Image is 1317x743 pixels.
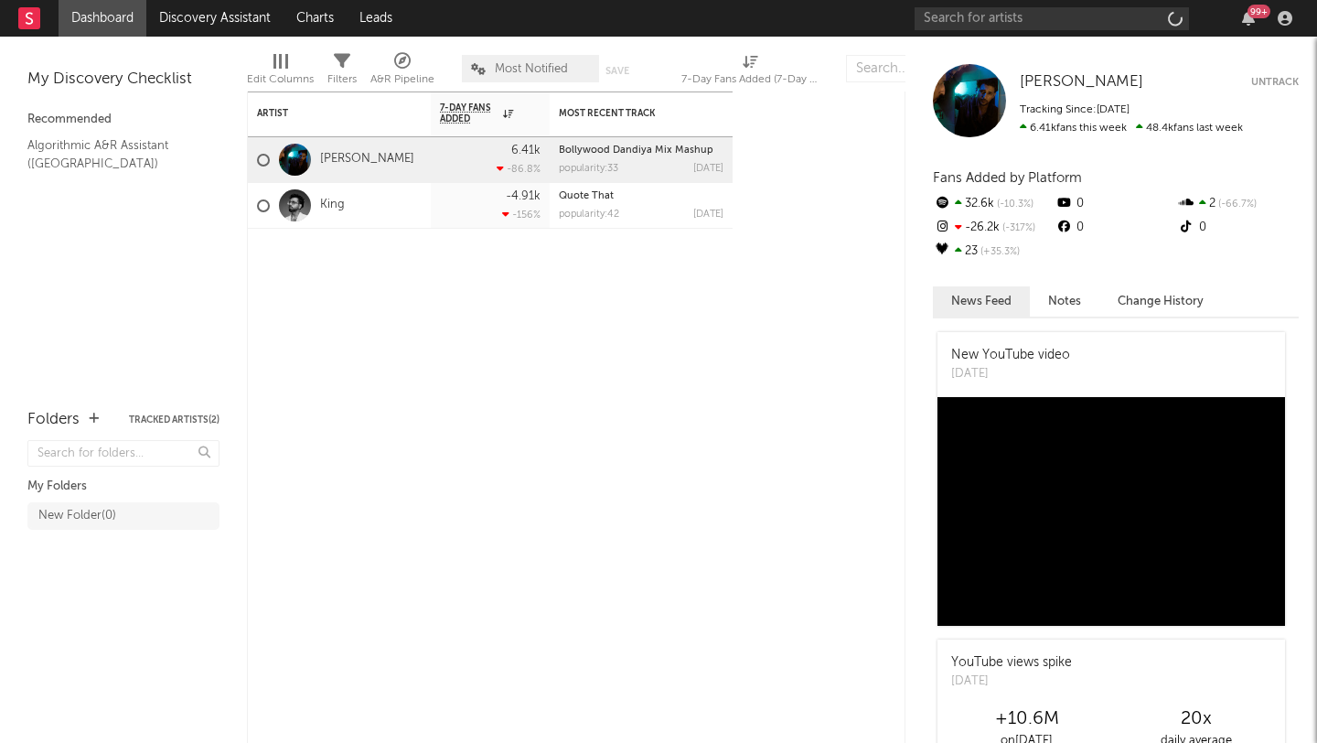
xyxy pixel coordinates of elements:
[1055,192,1176,216] div: 0
[1215,199,1257,210] span: -66.7 %
[511,145,541,156] div: 6.41k
[559,145,713,156] a: Bollywood Dandiya Mix Mashup
[1177,192,1299,216] div: 2
[506,190,541,202] div: -4.91k
[38,505,116,527] div: New Folder ( 0 )
[951,673,1072,691] div: [DATE]
[1111,708,1280,730] div: 20 x
[933,286,1030,317] button: News Feed
[994,199,1033,210] span: -10.3 %
[693,210,723,220] div: [DATE]
[933,216,1055,240] div: -26.2k
[1247,5,1270,18] div: 99 +
[559,108,696,119] div: Most Recent Track
[1177,216,1299,240] div: 0
[370,69,434,91] div: A&R Pipeline
[129,415,219,425] button: Tracked Artists(2)
[27,440,219,467] input: Search for folders...
[933,171,1082,185] span: Fans Added by Platform
[27,69,219,91] div: My Discovery Checklist
[27,476,219,498] div: My Folders
[495,63,568,75] span: Most Notified
[1020,123,1127,134] span: 6.41k fans this week
[27,502,219,530] a: New Folder(0)
[1030,286,1099,317] button: Notes
[1000,223,1035,233] span: -317 %
[681,69,819,91] div: 7-Day Fans Added (7-Day Fans Added)
[1020,74,1143,90] span: [PERSON_NAME]
[951,653,1072,673] div: YouTube views spike
[693,164,723,174] div: [DATE]
[951,365,1070,383] div: [DATE]
[502,209,541,221] div: -156 %
[327,46,357,99] div: Filters
[559,210,619,220] div: popularity: 42
[327,69,357,91] div: Filters
[559,191,723,201] div: Quote That
[27,409,80,431] div: Folders
[942,708,1111,730] div: +10.6M
[933,240,1055,264] div: 23
[1020,104,1130,115] span: Tracking Since: [DATE]
[440,102,498,124] span: 7-Day Fans Added
[978,247,1020,257] span: +35.3 %
[247,46,314,99] div: Edit Columns
[559,145,723,156] div: Bollywood Dandiya Mix Mashup
[559,191,614,201] a: Quote That
[370,46,434,99] div: A&R Pipeline
[247,69,314,91] div: Edit Columns
[846,55,983,82] input: Search...
[257,108,394,119] div: Artist
[1020,73,1143,92] a: [PERSON_NAME]
[1099,286,1222,317] button: Change History
[1242,11,1255,26] button: 99+
[933,192,1055,216] div: 32.6k
[320,198,345,213] a: King
[1055,216,1176,240] div: 0
[497,163,541,175] div: -86.8 %
[951,346,1070,365] div: New YouTube video
[27,135,201,173] a: Algorithmic A&R Assistant ([GEOGRAPHIC_DATA])
[1020,123,1243,134] span: 48.4k fans last week
[681,46,819,99] div: 7-Day Fans Added (7-Day Fans Added)
[915,7,1189,30] input: Search for artists
[605,66,629,76] button: Save
[320,152,414,167] a: [PERSON_NAME]
[559,164,618,174] div: popularity: 33
[1251,73,1299,92] button: Untrack
[27,109,219,131] div: Recommended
